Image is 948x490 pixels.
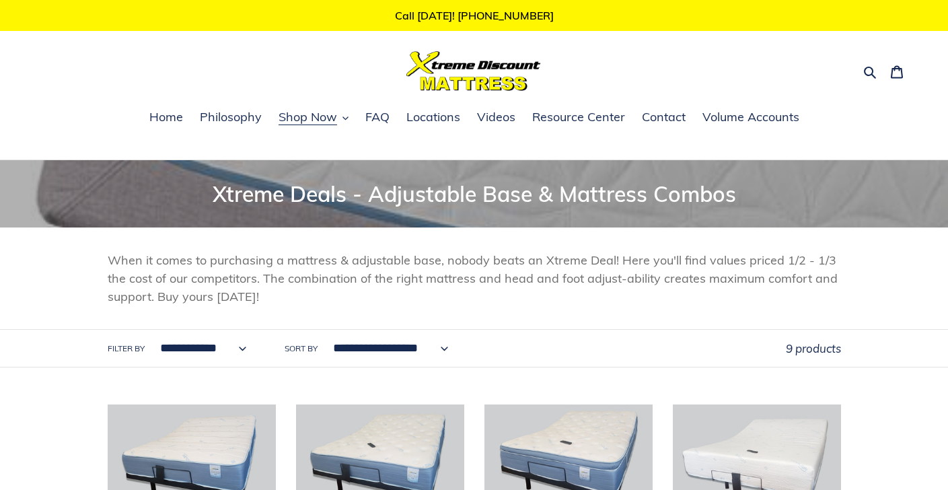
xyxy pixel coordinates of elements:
[279,109,337,125] span: Shop Now
[525,108,632,128] a: Resource Center
[149,109,183,125] span: Home
[406,51,541,91] img: Xtreme Discount Mattress
[642,109,686,125] span: Contact
[200,109,262,125] span: Philosophy
[532,109,625,125] span: Resource Center
[365,109,390,125] span: FAQ
[359,108,396,128] a: FAQ
[143,108,190,128] a: Home
[696,108,806,128] a: Volume Accounts
[406,109,460,125] span: Locations
[786,341,841,355] span: 9 products
[477,109,515,125] span: Videos
[193,108,268,128] a: Philosophy
[213,180,736,207] span: Xtreme Deals - Adjustable Base & Mattress Combos
[108,251,841,306] p: When it comes to purchasing a mattress & adjustable base, nobody beats an Xtreme Deal! Here you'l...
[470,108,522,128] a: Videos
[635,108,692,128] a: Contact
[702,109,799,125] span: Volume Accounts
[272,108,355,128] button: Shop Now
[400,108,467,128] a: Locations
[108,343,145,355] label: Filter by
[285,343,318,355] label: Sort by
